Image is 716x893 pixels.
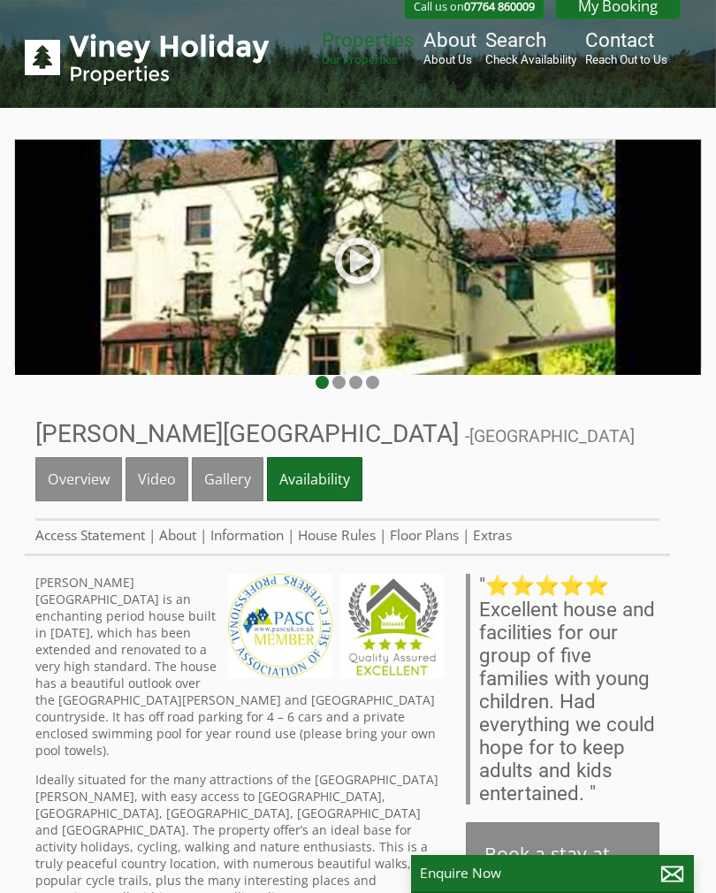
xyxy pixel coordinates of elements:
small: Our Properties [322,53,415,66]
p: Enquire Now [420,864,685,882]
small: Reach Out to Us [585,53,667,66]
a: House Rules [298,526,376,545]
small: About Us [423,53,476,66]
small: Check Availability [485,53,576,66]
a: [GEOGRAPHIC_DATA] [469,426,635,446]
img: Sleeps12.com - Quality Assured - 4 Star Excellent Award [340,574,445,678]
a: [PERSON_NAME][GEOGRAPHIC_DATA] [35,419,465,448]
a: About [159,526,196,545]
span: - [465,426,635,446]
span: [PERSON_NAME][GEOGRAPHIC_DATA] [35,419,459,448]
a: ContactReach Out to Us [585,28,667,66]
a: Video [126,457,188,501]
a: Floor Plans [390,526,459,545]
img: PASC - PASC UK Members [228,574,332,678]
a: SearchCheck Availability [485,28,576,66]
a: Access Statement [35,526,145,545]
a: Information [210,526,284,545]
p: [PERSON_NAME][GEOGRAPHIC_DATA] is an enchanting period house built in [DATE], which has been exte... [35,574,445,759]
img: Viney Holiday Properties [25,34,270,85]
a: Extras [473,526,512,545]
blockquote: "⭐⭐⭐⭐⭐ Excellent house and facilities for our group of five families with young children. Had eve... [466,574,659,805]
a: Overview [35,457,122,501]
a: AboutAbout Us [423,28,476,66]
a: Gallery [192,457,263,501]
a: Availability [267,457,362,501]
a: PropertiesOur Properties [322,28,415,66]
